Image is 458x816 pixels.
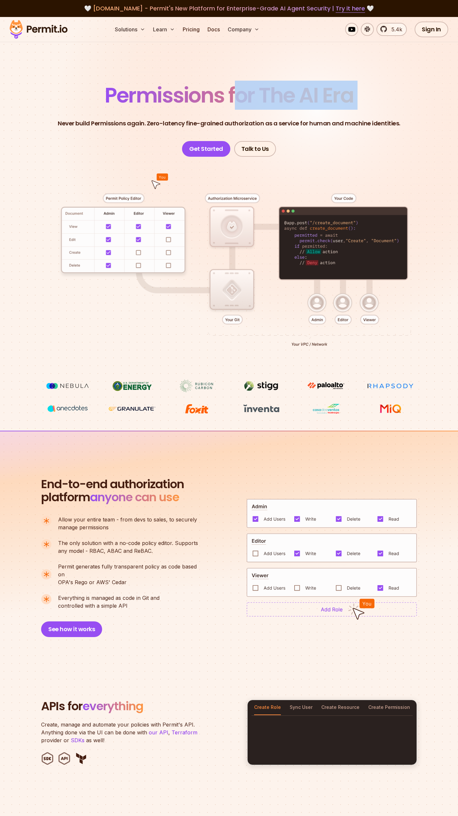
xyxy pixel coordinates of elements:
a: Try it here [336,4,365,13]
button: Create Resource [321,700,359,715]
button: Create Role [254,700,281,715]
img: vega [43,403,92,415]
img: Rubicon [172,380,221,392]
button: Solutions [112,23,148,36]
img: Stigg [237,380,286,392]
span: everything [83,698,143,714]
div: 🤍 🤍 [16,4,442,13]
span: Allow your entire team - from devs to sales, to securely [58,516,197,523]
a: Talk to Us [234,141,276,157]
span: End-to-end authorization [41,478,184,491]
a: Terraform [172,729,197,736]
a: our API [149,729,168,736]
a: Pricing [180,23,202,36]
a: SDKs [71,737,84,744]
img: Granulate [108,403,157,415]
button: Company [225,23,262,36]
p: OPA's Rego or AWS' Cedar [58,563,204,586]
span: Everything is managed as code in Git and [58,594,160,602]
p: Create, manage and automate your policies with Permit's API. Anything done via the UI can be done... [41,721,204,744]
a: 5.4k [376,23,407,36]
h2: APIs for [41,700,239,713]
img: US department of energy [108,380,157,392]
a: Sign In [415,22,448,37]
img: inventa [237,403,286,414]
img: Permit logo [7,18,70,40]
button: Learn [150,23,177,36]
img: Rhapsody Health [366,380,415,392]
img: Foxit [172,403,221,415]
img: Casa dos Ventos [301,403,350,415]
p: Never build Permissions again. Zero-latency fine-grained authorization as a service for human and... [58,119,400,128]
span: 5.4k [388,25,402,33]
button: Sync User [290,700,313,715]
h2: platform [41,478,184,504]
p: manage permissions [58,516,197,531]
p: controlled with a simple API [58,594,160,610]
img: paloalto [301,380,350,392]
span: The only solution with a no-code policy editor. Supports [58,539,198,547]
span: [DOMAIN_NAME] - Permit's New Platform for Enterprise-Grade AI Agent Security | [93,4,365,12]
a: Docs [205,23,222,36]
img: MIQ [369,403,413,414]
span: Permit generates fully transparent policy as code based on [58,563,204,578]
button: See how it works [41,621,102,637]
span: anyone can use [90,489,179,505]
img: Nebula [43,380,92,392]
span: Permissions for The AI Era [105,81,353,110]
p: any model - RBAC, ABAC and ReBAC. [58,539,198,555]
button: Create Permission [368,700,410,715]
a: Get Started [182,141,230,157]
